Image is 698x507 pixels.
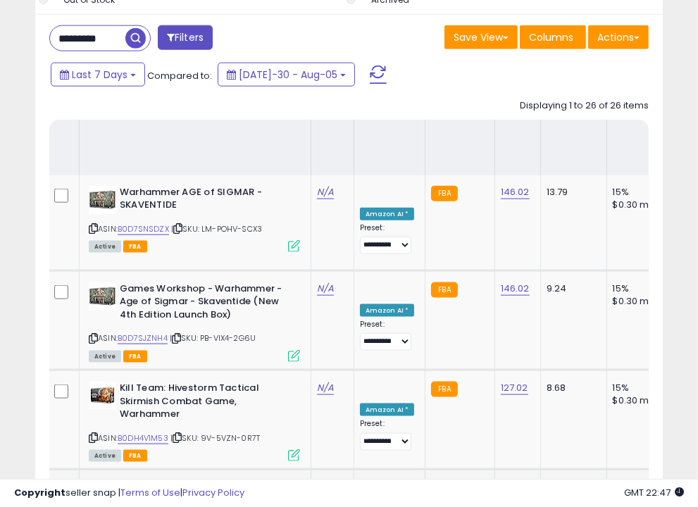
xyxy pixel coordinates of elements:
[123,351,147,363] span: FBA
[529,30,573,44] span: Columns
[89,450,121,462] span: All listings currently available for purchase on Amazon
[170,332,256,344] span: | SKU: PB-VIX4-2G6U
[520,99,649,113] div: Displaying 1 to 26 of 26 items
[118,432,168,444] a: B0DH4V1M53
[501,185,530,199] a: 146.02
[158,25,213,50] button: Filters
[171,223,262,234] span: | SKU: LM-POHV-SCX3
[547,382,596,394] div: 8.68
[147,69,212,82] span: Compared to:
[89,282,300,361] div: ASIN:
[89,351,121,363] span: All listings currently available for purchase on Amazon
[89,382,300,460] div: ASIN:
[501,282,530,296] a: 146.02
[547,282,596,295] div: 9.24
[120,486,180,499] a: Terms of Use
[360,223,415,255] div: Preset:
[120,382,291,425] b: Kill Team: Hivestorm Tactical Skirmish Combat Game, Warhammer
[317,185,334,199] a: N/A
[520,25,586,49] button: Columns
[14,487,244,500] div: seller snap | |
[431,186,457,201] small: FBA
[123,450,147,462] span: FBA
[588,25,649,49] button: Actions
[218,63,355,87] button: [DATE]-30 - Aug-05
[431,282,457,298] small: FBA
[360,208,415,220] div: Amazon AI *
[360,304,415,317] div: Amazon AI *
[120,186,291,215] b: Warhammer AGE of SIGMAR - SKAVENTIDE
[182,486,244,499] a: Privacy Policy
[360,320,415,351] div: Preset:
[51,63,145,87] button: Last 7 Days
[501,381,528,395] a: 127.02
[317,381,334,395] a: N/A
[123,241,147,253] span: FBA
[444,25,518,49] button: Save View
[317,282,334,296] a: N/A
[14,486,66,499] strong: Copyright
[118,223,169,235] a: B0D7SNSDZX
[120,282,291,325] b: Games Workshop - Warhammer - Age of Sigmar - Skaventide (New 4th Edition Launch Box)
[547,186,596,199] div: 13.79
[624,486,684,499] span: 2025-08-13 22:47 GMT
[431,382,457,397] small: FBA
[239,68,337,82] span: [DATE]-30 - Aug-05
[360,403,415,416] div: Amazon AI *
[89,282,116,311] img: 512lO2RTPPL._SL40_.jpg
[360,419,415,451] div: Preset:
[170,432,260,444] span: | SKU: 9V-5VZN-0R7T
[89,241,121,253] span: All listings currently available for purchase on Amazon
[72,68,127,82] span: Last 7 Days
[118,332,168,344] a: B0D7SJZNH4
[89,186,300,251] div: ASIN:
[89,186,116,214] img: 5155tQda1AL._SL40_.jpg
[89,382,116,410] img: 41VXBa2M5QL._SL40_.jpg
